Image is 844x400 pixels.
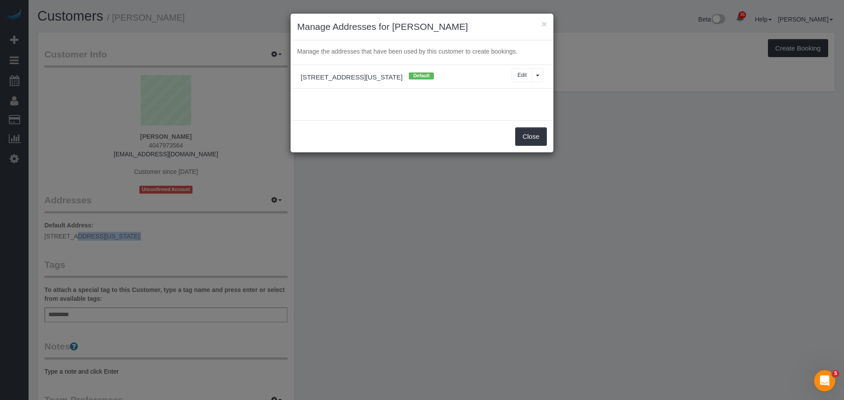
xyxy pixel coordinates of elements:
[297,20,547,33] h3: Manage Addresses for [PERSON_NAME]
[512,68,532,82] button: Edit
[542,19,547,29] button: ×
[294,72,486,81] h4: [STREET_ADDRESS][US_STATE]
[297,47,547,56] p: Manage the addresses that have been used by this customer to create bookings.
[291,14,553,152] sui-modal: Manage Addresses for Samuel Pittman
[515,127,547,146] button: Close
[814,370,835,391] iframe: Intercom live chat
[832,370,839,377] span: 5
[409,72,434,79] span: Default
